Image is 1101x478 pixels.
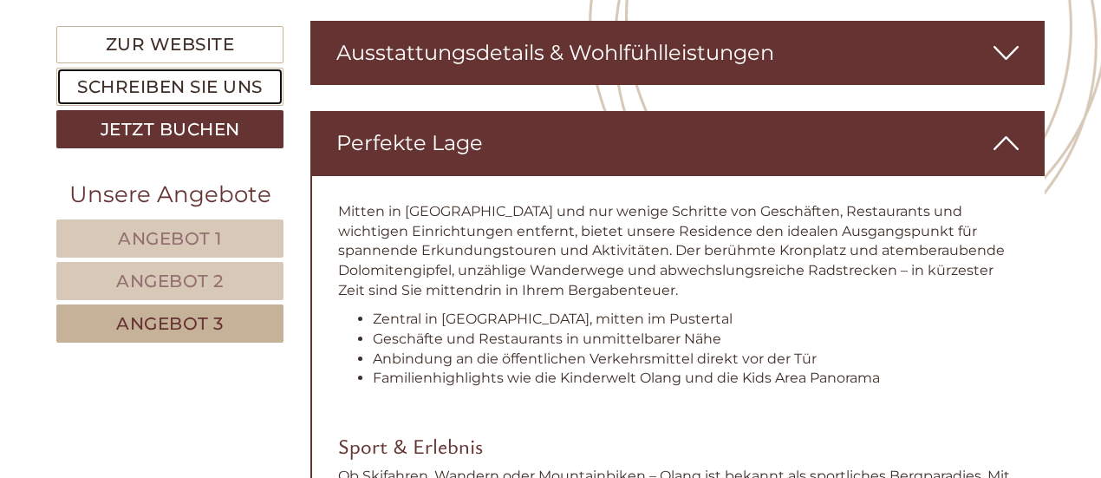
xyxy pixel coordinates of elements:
span: Angebot 2 [116,271,224,291]
p: Mitten in [GEOGRAPHIC_DATA] und nur wenige Schritte von Geschäften, Restaurants und wichtigen Ein... [338,202,1020,301]
h3: Sport & Erlebnis [338,435,1020,457]
span: Angebot 1 [118,228,222,249]
li: Familienhighlights wie die Kinderwelt Olang und die Kids Area Panorama [373,369,1020,389]
li: Anbindung an die öffentlichen Verkehrsmittel direkt vor der Tür [373,350,1020,370]
li: Geschäfte und Restaurants in unmittelbarer Nähe [373,330,1020,350]
div: Ausstattungsdetails & Wohlfühlleistungen [310,21,1046,85]
a: Zur Website [56,26,283,63]
div: Unsere Angebote [56,179,283,211]
li: Zentral in [GEOGRAPHIC_DATA], mitten im Pustertal [373,310,1020,330]
a: Schreiben Sie uns [56,68,283,106]
span: Angebot 3 [116,313,224,334]
a: Jetzt buchen [56,110,283,148]
div: Perfekte Lage [310,111,1046,175]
